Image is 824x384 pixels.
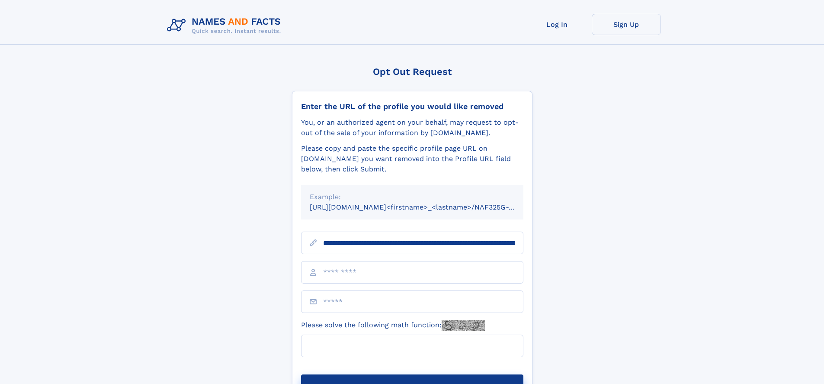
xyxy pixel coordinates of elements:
[301,102,523,111] div: Enter the URL of the profile you would like removed
[164,14,288,37] img: Logo Names and Facts
[301,117,523,138] div: You, or an authorized agent on your behalf, may request to opt-out of the sale of your informatio...
[523,14,592,35] a: Log In
[592,14,661,35] a: Sign Up
[301,143,523,174] div: Please copy and paste the specific profile page URL on [DOMAIN_NAME] you want removed into the Pr...
[292,66,532,77] div: Opt Out Request
[301,320,485,331] label: Please solve the following math function:
[310,192,515,202] div: Example:
[310,203,540,211] small: [URL][DOMAIN_NAME]<firstname>_<lastname>/NAF325G-xxxxxxxx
